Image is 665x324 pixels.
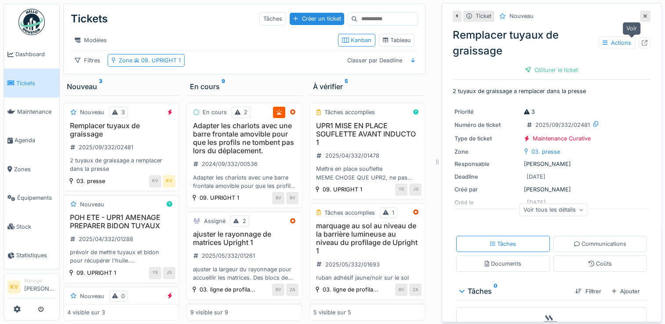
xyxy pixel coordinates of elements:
div: Deadline [454,173,520,181]
div: YE [149,267,161,279]
div: ajuster la largeur du rayonnage pour accueillir les matrices. Des blocs de bois sont maintenant p... [190,265,298,282]
img: Badge_color-CXgf-gQk.svg [18,9,45,35]
div: En cours [190,81,299,92]
div: 2025/05/332/01261 [202,252,255,260]
div: Zone [119,56,181,65]
div: Tâches accomplies [324,108,375,116]
div: Priorité [454,108,520,116]
div: Classer par Deadline [343,54,406,67]
div: Tâches [460,286,568,296]
div: 03. presse [76,177,105,185]
div: Responsable [454,160,520,168]
h3: Adapter les chariots avec une barre frontale amovible pour que les profils ne tombent pas lors du... [190,122,298,155]
div: Créer un ticket [290,13,344,25]
div: BV [272,284,284,296]
div: 09. UPRIGHT 1 [76,269,116,277]
div: Filtres [71,54,104,67]
h3: UPR1 MISE EN PLACE SOUFLETTE AVANT INDUCTO 1 [313,122,422,147]
div: 2025/09/332/02481 [79,143,133,151]
span: Zones [14,165,56,173]
div: Actions [599,36,635,49]
div: 03. ligne de profila... [200,285,255,294]
div: [PERSON_NAME] [454,160,649,168]
a: Maintenance [4,97,59,126]
sup: 0 [494,286,498,296]
sup: 5 [345,81,348,92]
h3: marquage au sol au niveau de la barrière lumineuse au niveau du profilage de Upright 1 [313,222,422,256]
div: 0 [121,292,125,300]
span: Maintenance [17,108,56,116]
h3: ajuster le rayonnage de matrices Upright 1 [190,230,298,247]
div: BV [286,192,298,204]
span: Stock [16,223,56,231]
div: ruban adhésif jaune/noir sur le sol [313,274,422,282]
div: JS [163,267,175,279]
div: Coûts [589,259,612,268]
h3: Remplacer tuyaux de graissage [67,122,175,138]
div: YE [395,184,407,196]
div: 2 tuyaux de graissage a remplacer dans la presse [67,156,175,173]
div: Assigné [204,217,225,225]
div: À vérifier [313,81,422,92]
div: 2025/04/332/01478 [325,151,379,160]
sup: 3 [99,81,102,92]
a: Stock [4,212,59,241]
div: Communications [574,240,626,248]
div: Type de ticket [454,134,520,143]
div: Maintenance Curative [533,134,591,143]
div: Remplacer tuyaux de graissage [453,27,650,59]
div: 09. UPRIGHT 1 [323,185,362,194]
a: KV Manager[PERSON_NAME] [7,277,56,299]
div: Tâches [259,12,286,25]
div: Filtrer [572,285,604,297]
div: Nouveau [80,292,104,300]
div: Ajouter [608,285,643,297]
div: 2025/09/332/02481 [535,121,590,129]
span: Équipements [17,194,56,202]
div: BV [272,192,284,204]
div: Nouveau [80,108,104,116]
li: KV [7,281,21,294]
div: JS [409,184,422,196]
div: KV [149,175,161,187]
div: Tableau [383,36,411,44]
div: Ticket [476,12,491,20]
div: KV [163,175,175,187]
div: Mettre en place souflette MEME CHOSE QUE UPR2, ne pas réinventer la roue [313,165,422,181]
div: Kanban [342,36,371,44]
div: 4 visible sur 3 [67,308,105,317]
div: 3 [121,108,125,116]
div: 03. presse [531,148,560,156]
div: [DATE] [527,173,545,181]
p: 2 tuyaux de graissage a remplacer dans la presse [453,87,650,95]
div: Clôturer le ticket [522,64,581,76]
h3: POH ETE - UPR1 AMENAGE PREPARER BIDON TUYAUX [67,213,175,230]
div: En cours [203,108,227,116]
div: Nouveau [80,200,104,209]
span: Tickets [16,79,56,87]
span: 09. UPRIGHT 1 [132,57,181,64]
div: Tâches accomplies [324,209,375,217]
div: 9 visible sur 9 [190,308,228,317]
div: 09. UPRIGHT 1 [200,194,239,202]
li: [PERSON_NAME] [24,277,56,296]
a: Statistiques [4,241,59,270]
div: 03. ligne de profila... [323,285,378,294]
div: prévoir de mettre tuyaux et bidon pour récupérer l'huile. Le matériel est derriere. Près BRC1 [67,248,175,265]
div: 2025/04/332/01288 [79,235,133,243]
a: Agenda [4,126,59,155]
div: ZA [286,284,298,296]
div: Tâches [490,240,516,248]
div: 2025/05/332/01693 [325,260,380,269]
a: Zones [4,155,59,184]
a: Dashboard [4,40,59,68]
div: Nouveau [509,12,534,20]
sup: 9 [222,81,225,92]
div: Voir [623,22,640,34]
div: 1 [392,209,394,217]
div: 2 [243,217,246,225]
a: Tickets [4,68,59,97]
div: Numéro de ticket [454,121,520,129]
div: Créé par [454,185,520,194]
div: ZA [409,284,422,296]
